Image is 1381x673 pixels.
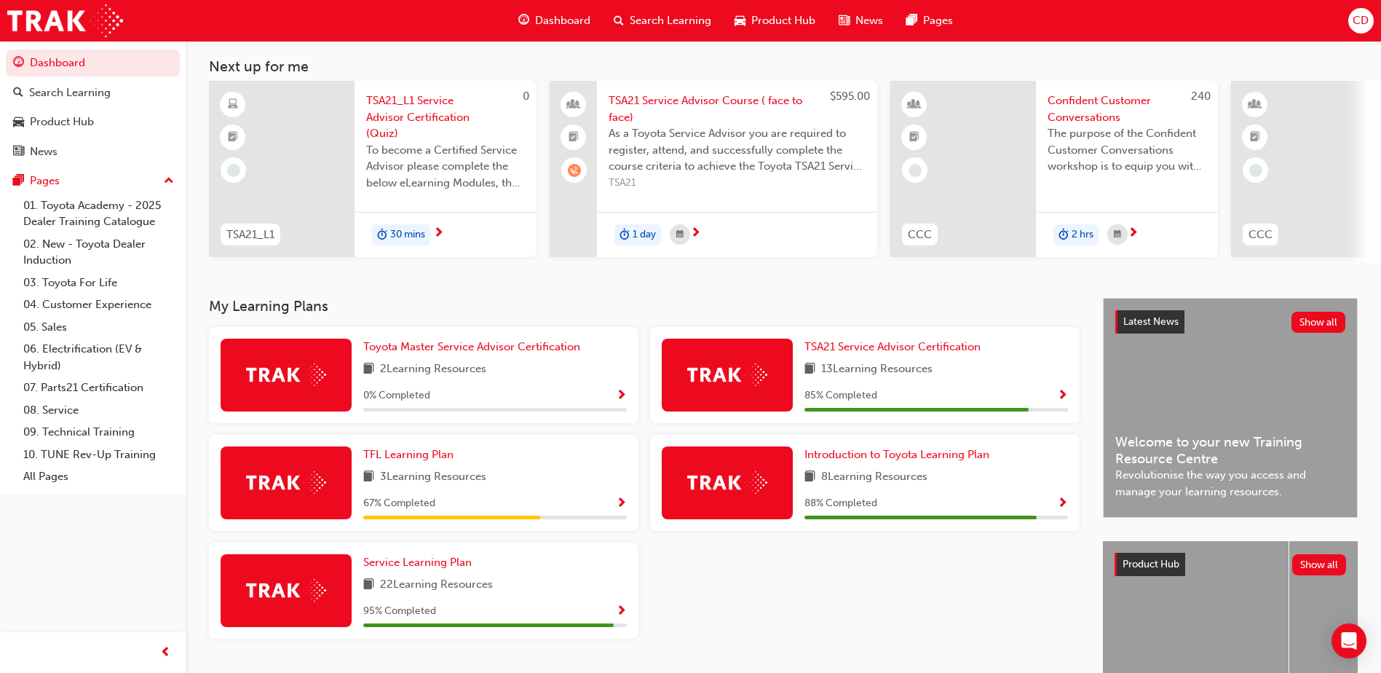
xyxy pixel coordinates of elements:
img: Trak [246,471,326,494]
span: book-icon [804,468,815,487]
span: next-icon [690,227,701,240]
div: Product Hub [30,114,94,130]
span: Dashboard [535,12,590,29]
a: News [6,138,180,165]
a: Search Learning [6,79,180,106]
a: 02. New - Toyota Dealer Induction [17,233,180,272]
span: Show Progress [1057,390,1068,403]
button: Pages [6,168,180,194]
span: Service Learning Plan [363,556,472,569]
span: 240 [1191,90,1211,103]
button: Show all [1291,312,1346,333]
a: Latest NewsShow all [1115,310,1345,334]
button: Show all [1292,554,1347,575]
span: learningResourceType_ELEARNING-icon [228,95,238,114]
span: Show Progress [1057,497,1068,511]
a: 07. Parts21 Certification [17,377,180,399]
span: 13 Learning Resources [821,361,933,379]
a: 0TSA21_L1TSA21_L1 Service Advisor Certification (Quiz)To become a Certified Service Advisor pleas... [209,81,537,257]
span: TSA21 Service Advisor Course ( face to face) [609,93,866,125]
span: duration-icon [377,226,387,245]
span: guage-icon [13,57,24,70]
a: 01. Toyota Academy - 2025 Dealer Training Catalogue [17,194,180,233]
span: Product Hub [1123,558,1179,570]
span: 67 % Completed [363,495,435,512]
img: Trak [687,471,767,494]
span: As a Toyota Service Advisor you are required to register, attend, and successfully complete the c... [609,125,866,175]
span: learningResourceType_INSTRUCTOR_LED-icon [1250,95,1260,114]
span: Confident Customer Conversations [1048,93,1206,125]
span: 30 mins [390,227,425,243]
span: up-icon [164,172,174,191]
a: 03. Toyota For Life [17,272,180,294]
span: 88 % Completed [804,495,877,512]
span: Search Learning [630,12,711,29]
a: TFL Learning Plan [363,446,459,463]
span: people-icon [569,95,579,114]
button: Show Progress [616,495,627,513]
span: learningResourceType_INSTRUCTOR_LED-icon [909,95,919,114]
a: 240CCCConfident Customer ConversationsThe purpose of the Confident Customer Conversations worksho... [890,81,1218,257]
span: 2 Learning Resources [380,361,486,379]
a: Product Hub [6,109,180,135]
span: book-icon [804,361,815,379]
span: 85 % Completed [804,387,877,404]
a: Product HubShow all [1115,553,1346,576]
span: next-icon [1128,227,1139,240]
span: pages-icon [13,175,24,188]
span: TFL Learning Plan [363,448,454,461]
span: TSA21_L1 [226,227,274,243]
button: Show Progress [616,387,627,405]
span: news-icon [839,12,850,30]
a: Toyota Master Service Advisor Certification [363,339,586,355]
img: Trak [687,363,767,386]
div: Open Intercom Messenger [1331,623,1366,658]
span: booktick-icon [569,128,579,147]
a: 06. Electrification (EV & Hybrid) [17,338,180,377]
img: Trak [246,363,326,386]
img: Trak [246,579,326,602]
a: All Pages [17,465,180,488]
span: Product Hub [751,12,815,29]
span: car-icon [13,116,24,129]
span: search-icon [13,87,23,100]
span: 22 Learning Resources [380,576,493,594]
span: 0 [523,90,529,103]
a: guage-iconDashboard [507,6,602,36]
a: TSA21 Service Advisor Certification [804,339,986,355]
button: DashboardSearch LearningProduct HubNews [6,47,180,168]
span: car-icon [735,12,745,30]
span: News [855,12,883,29]
span: learningRecordVerb_NONE-icon [909,164,922,177]
span: search-icon [614,12,624,30]
button: CD [1348,8,1374,34]
span: CCC [908,227,932,243]
span: pages-icon [906,12,917,30]
a: pages-iconPages [895,6,965,36]
a: $595.00TSA21 Service Advisor Course ( face to face)As a Toyota Service Advisor you are required t... [550,81,877,257]
span: CD [1353,12,1369,29]
span: Pages [923,12,953,29]
span: booktick-icon [228,128,238,147]
span: 8 Learning Resources [821,468,927,487]
span: calendar-icon [676,226,684,244]
a: news-iconNews [827,6,895,36]
span: book-icon [363,468,374,487]
span: TSA21 [609,175,866,192]
span: guage-icon [518,12,529,30]
span: book-icon [363,361,374,379]
span: Show Progress [616,390,627,403]
span: booktick-icon [1250,128,1260,147]
span: Show Progress [616,605,627,618]
span: TSA21 Service Advisor Certification [804,340,981,353]
span: 2 hrs [1072,227,1093,243]
span: news-icon [13,146,24,159]
a: Latest NewsShow allWelcome to your new Training Resource CentreRevolutionise the way you access a... [1103,298,1358,518]
a: 08. Service [17,399,180,422]
a: 05. Sales [17,316,180,339]
button: Show Progress [1057,387,1068,405]
a: Service Learning Plan [363,554,478,571]
button: Show Progress [616,602,627,621]
a: Trak [7,4,123,37]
